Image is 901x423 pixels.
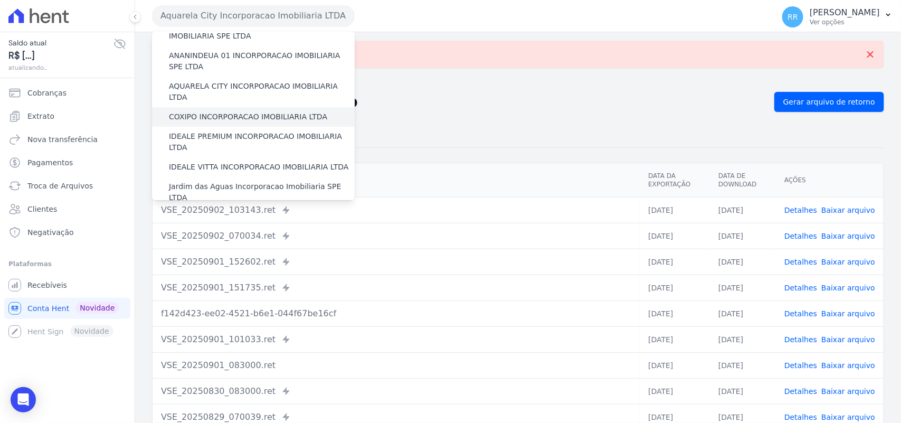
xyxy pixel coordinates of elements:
button: Aquarela City Incorporacao Imobiliaria LTDA [152,5,355,26]
div: Plataformas [8,258,126,270]
div: VSE_20250901_151735.ret [161,281,631,294]
td: [DATE] [710,197,776,223]
div: VSE_20250901_101033.ret [161,333,631,346]
td: [DATE] [710,326,776,352]
span: Nova transferência [27,134,98,145]
a: Baixar arquivo [821,413,875,421]
span: Novidade [75,302,119,314]
td: [DATE] [640,249,710,275]
a: Extrato [4,106,130,127]
a: Cobranças [4,82,130,104]
th: Data da Exportação [640,163,710,198]
span: Saldo atual [8,37,113,49]
td: [DATE] [710,249,776,275]
a: Pagamentos [4,152,130,173]
div: VSE_20250902_070034.ret [161,230,631,242]
label: IDEALE PREMIUM INCORPORACAO IMOBILIARIA LTDA [169,131,355,153]
td: [DATE] [640,378,710,404]
div: VSE_20250830_083000.ret [161,385,631,398]
span: Troca de Arquivos [27,181,93,191]
a: Detalhes [784,309,817,318]
a: Baixar arquivo [821,309,875,318]
label: IDEALE VITTA INCORPORACAO IMOBILIARIA LTDA [169,162,348,173]
p: [PERSON_NAME] [810,7,880,18]
a: Detalhes [784,413,817,421]
a: Nova transferência [4,129,130,150]
a: Troca de Arquivos [4,175,130,196]
a: Baixar arquivo [821,387,875,396]
nav: Sidebar [8,82,126,342]
td: [DATE] [640,197,710,223]
div: VSE_20250902_103143.ret [161,204,631,217]
a: Baixar arquivo [821,361,875,370]
button: RR [PERSON_NAME] Ver opções [774,2,901,32]
a: Clientes [4,199,130,220]
a: Baixar arquivo [821,284,875,292]
span: atualizando... [8,63,113,72]
span: Extrato [27,111,54,121]
a: Detalhes [784,232,817,240]
p: Ver opções [810,18,880,26]
span: Negativação [27,227,74,238]
a: Gerar arquivo de retorno [774,92,884,112]
td: [DATE] [640,326,710,352]
span: Clientes [27,204,57,214]
a: Baixar arquivo [821,232,875,240]
label: COXIPO INCORPORACAO IMOBILIARIA LTDA [169,111,327,123]
a: Detalhes [784,387,817,396]
span: R$ [...] [8,49,113,63]
span: Cobranças [27,88,67,98]
span: Pagamentos [27,157,73,168]
td: [DATE] [710,275,776,300]
td: [DATE] [640,223,710,249]
span: Conta Hent [27,303,69,314]
label: AQUARELA CITY INCORPORACAO IMOBILIARIA LTDA [169,81,355,103]
td: [DATE] [640,300,710,326]
span: RR [788,13,798,21]
a: Baixar arquivo [821,258,875,266]
a: Detalhes [784,335,817,344]
label: Jardim das Aguas Incorporacao Imobiliaria SPE LTDA [169,181,355,203]
td: [DATE] [640,352,710,378]
a: Detalhes [784,284,817,292]
td: [DATE] [710,300,776,326]
div: VSE_20250901_152602.ret [161,256,631,268]
a: Baixar arquivo [821,335,875,344]
a: Conta Hent Novidade [4,298,130,319]
td: [DATE] [710,223,776,249]
a: Detalhes [784,361,817,370]
td: [DATE] [710,352,776,378]
nav: Breadcrumb [152,77,884,88]
span: Recebíveis [27,280,67,290]
label: ANANINDEUA 01 INCORPORACAO IMOBILIARIA SPE LTDA [169,50,355,72]
th: Ações [776,163,884,198]
div: VSE_20250901_083000.ret [161,359,631,372]
a: Negativação [4,222,130,243]
span: Gerar arquivo de retorno [783,97,875,107]
a: Detalhes [784,258,817,266]
th: Arquivo [153,163,640,198]
td: [DATE] [710,378,776,404]
div: Open Intercom Messenger [11,387,36,412]
div: f142d423-ee02-4521-b6e1-044f67be16cf [161,307,631,320]
a: Baixar arquivo [821,206,875,214]
a: Recebíveis [4,275,130,296]
h2: Exportações de Retorno [152,95,766,109]
th: Data de Download [710,163,776,198]
a: Detalhes [784,206,817,214]
td: [DATE] [640,275,710,300]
